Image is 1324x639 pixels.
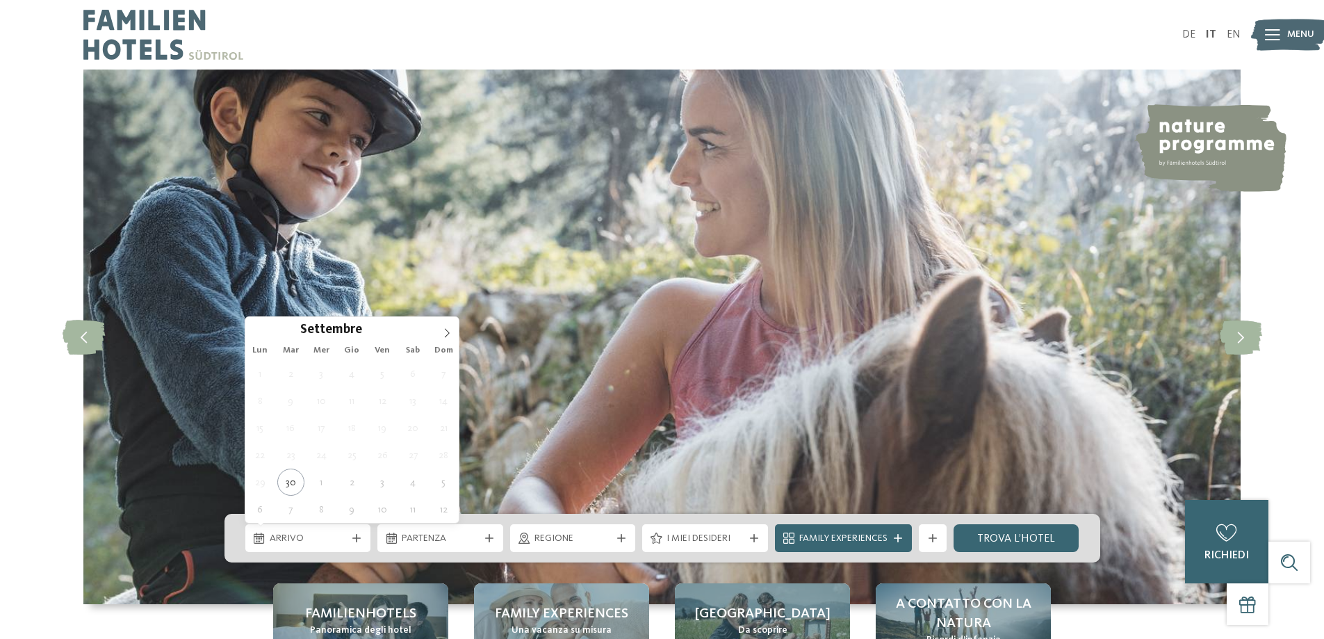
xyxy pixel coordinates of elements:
[534,532,612,546] span: Regione
[277,442,304,469] span: Settembre 23, 2025
[308,387,335,414] span: Settembre 10, 2025
[400,360,427,387] span: Settembre 6, 2025
[430,387,457,414] span: Settembre 14, 2025
[695,604,831,624] span: [GEOGRAPHIC_DATA]
[308,414,335,442] span: Settembre 17, 2025
[1287,28,1314,42] span: Menu
[277,387,304,414] span: Settembre 9, 2025
[308,442,335,469] span: Settembre 24, 2025
[306,346,336,355] span: Mer
[954,524,1079,552] a: trova l’hotel
[369,414,396,442] span: Settembre 19, 2025
[338,360,366,387] span: Settembre 4, 2025
[398,346,428,355] span: Sab
[430,469,457,496] span: Ottobre 5, 2025
[495,604,628,624] span: Family experiences
[430,496,457,523] span: Ottobre 12, 2025
[300,324,362,337] span: Settembre
[369,469,396,496] span: Ottobre 3, 2025
[1185,500,1268,583] a: richiedi
[338,496,366,523] span: Ottobre 9, 2025
[308,469,335,496] span: Ottobre 1, 2025
[400,442,427,469] span: Settembre 27, 2025
[430,442,457,469] span: Settembre 28, 2025
[738,624,787,638] span: Da scoprire
[247,442,274,469] span: Settembre 22, 2025
[338,387,366,414] span: Settembre 11, 2025
[338,414,366,442] span: Settembre 18, 2025
[667,532,744,546] span: I miei desideri
[1227,29,1241,40] a: EN
[369,442,396,469] span: Settembre 26, 2025
[336,346,367,355] span: Gio
[247,496,274,523] span: Ottobre 6, 2025
[400,496,427,523] span: Ottobre 11, 2025
[430,360,457,387] span: Settembre 7, 2025
[428,346,459,355] span: Dom
[1134,104,1286,192] img: nature programme by Familienhotels Südtirol
[247,469,274,496] span: Settembre 29, 2025
[270,532,347,546] span: Arrivo
[430,414,457,442] span: Settembre 21, 2025
[362,322,408,337] input: Year
[277,414,304,442] span: Settembre 16, 2025
[400,387,427,414] span: Settembre 13, 2025
[890,594,1037,633] span: A contatto con la natura
[512,624,612,638] span: Una vacanza su misura
[369,496,396,523] span: Ottobre 10, 2025
[247,387,274,414] span: Settembre 8, 2025
[305,604,416,624] span: Familienhotels
[308,496,335,523] span: Ottobre 8, 2025
[275,346,306,355] span: Mar
[245,346,276,355] span: Lun
[338,469,366,496] span: Ottobre 2, 2025
[402,532,479,546] span: Partenza
[277,469,304,496] span: Settembre 30, 2025
[1182,29,1195,40] a: DE
[400,414,427,442] span: Settembre 20, 2025
[83,70,1241,604] img: Family hotel Alto Adige: the happy family places!
[369,387,396,414] span: Settembre 12, 2025
[277,360,304,387] span: Settembre 2, 2025
[369,360,396,387] span: Settembre 5, 2025
[308,360,335,387] span: Settembre 3, 2025
[247,360,274,387] span: Settembre 1, 2025
[310,624,411,638] span: Panoramica degli hotel
[247,414,274,442] span: Settembre 15, 2025
[277,496,304,523] span: Ottobre 7, 2025
[367,346,398,355] span: Ven
[338,442,366,469] span: Settembre 25, 2025
[799,532,888,546] span: Family Experiences
[1204,550,1249,561] span: richiedi
[1206,29,1216,40] a: IT
[400,469,427,496] span: Ottobre 4, 2025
